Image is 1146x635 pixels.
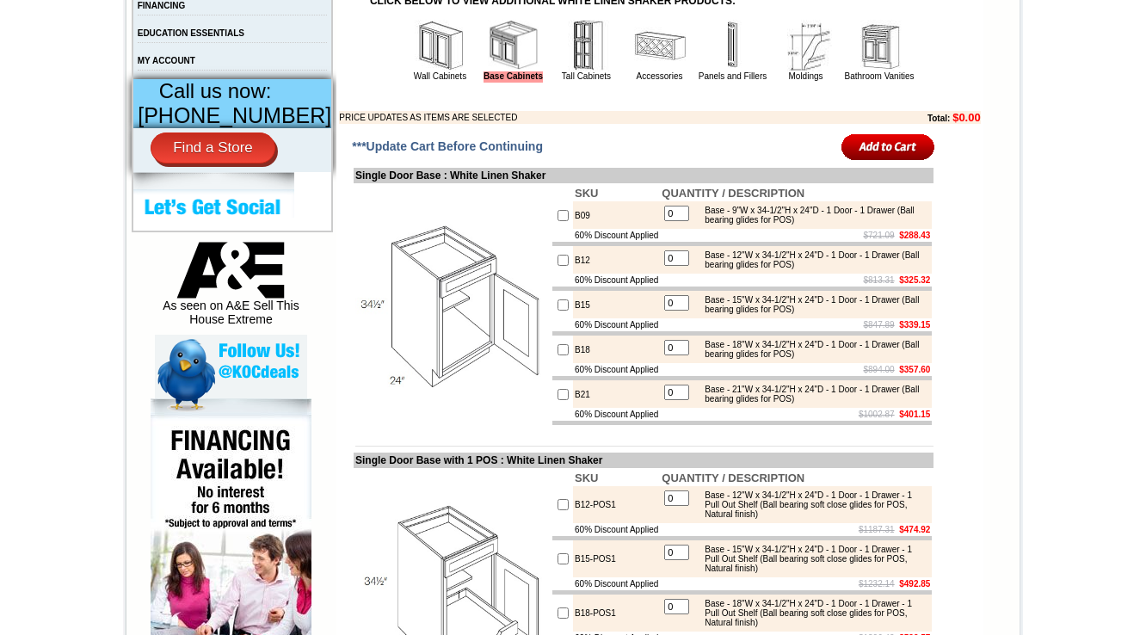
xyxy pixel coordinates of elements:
td: 60% Discount Applied [573,363,660,376]
img: Bathroom Vanities [853,20,905,71]
b: $325.32 [899,275,930,285]
b: $339.15 [899,320,930,330]
a: MY ACCOUNT [138,56,195,65]
b: $492.85 [899,579,930,589]
a: Panels and Fillers [699,71,767,81]
td: PRICE UPDATES AS ITEMS ARE SELECTED [339,111,833,124]
div: Base - 15"W x 34-1/2"H x 24"D - 1 Door - 1 Drawer - 1 Pull Out Shelf (Ball bearing soft close gli... [696,545,927,573]
b: SKU [575,187,598,200]
td: 60% Discount Applied [573,577,660,590]
td: Bellmonte Maple [249,78,293,96]
span: [PHONE_NUMBER] [138,103,331,127]
img: spacer.gif [145,48,148,49]
img: spacer.gif [200,48,202,49]
b: $0.00 [952,111,981,124]
s: $894.00 [864,365,895,374]
td: B15 [573,291,660,318]
s: $1232.14 [859,579,895,589]
td: B21 [573,380,660,408]
s: $813.31 [864,275,895,285]
td: B12-POS1 [573,486,660,523]
div: Base - 12"W x 34-1/2"H x 24"D - 1 Door - 1 Drawer (Ball bearing glides for POS) [696,250,927,269]
td: B18-POS1 [573,595,660,632]
div: As seen on A&E Sell This House Extreme [155,242,307,335]
img: Base Cabinets [488,20,539,71]
b: $288.43 [899,231,930,240]
div: Base - 18"W x 34-1/2"H x 24"D - 1 Door - 1 Drawer - 1 Pull Out Shelf (Ball bearing soft close gli... [696,599,927,627]
td: 60% Discount Applied [573,523,660,536]
b: QUANTITY / DESCRIPTION [662,187,804,200]
td: Single Door Base with 1 POS : White Linen Shaker [354,453,933,468]
a: Wall Cabinets [414,71,466,81]
img: Moldings [780,20,832,71]
input: Add to Cart [841,133,935,161]
td: Single Door Base : White Linen Shaker [354,168,933,183]
a: Moldings [788,71,823,81]
img: Single Door Base [355,208,549,402]
b: $401.15 [899,410,930,419]
s: $721.09 [864,231,895,240]
td: B18 [573,336,660,363]
td: 60% Discount Applied [573,229,660,242]
td: Alabaster Shaker [46,78,90,96]
a: Base Cabinets [484,71,543,83]
b: QUANTITY / DESCRIPTION [662,472,804,484]
img: spacer.gif [44,48,46,49]
a: Accessories [637,71,683,81]
img: spacer.gif [246,48,249,49]
td: [PERSON_NAME] Blue Shaker [295,78,348,97]
a: EDUCATION ESSENTIALS [138,28,244,38]
div: Base - 18"W x 34-1/2"H x 24"D - 1 Door - 1 Drawer (Ball bearing glides for POS) [696,340,927,359]
a: FINANCING [138,1,186,10]
span: ***Update Cart Before Continuing [352,139,543,153]
td: B15-POS1 [573,540,660,577]
div: Base - 9"W x 34-1/2"H x 24"D - 1 Door - 1 Drawer (Ball bearing glides for POS) [696,206,927,225]
a: Find a Store [151,133,275,163]
img: spacer.gif [90,48,93,49]
div: Base - 15"W x 34-1/2"H x 24"D - 1 Door - 1 Drawer (Ball bearing glides for POS) [696,295,927,314]
s: $1002.87 [859,410,895,419]
td: B09 [573,201,660,229]
td: 60% Discount Applied [573,408,660,421]
a: Bathroom Vanities [845,71,915,81]
img: Accessories [634,20,686,71]
img: spacer.gif [293,48,295,49]
div: Base - 12"W x 34-1/2"H x 24"D - 1 Door - 1 Drawer - 1 Pull Out Shelf (Ball bearing soft close gli... [696,490,927,519]
a: Tall Cabinets [562,71,611,81]
b: $357.60 [899,365,930,374]
div: Base - 21"W x 34-1/2"H x 24"D - 1 Door - 1 Drawer (Ball bearing glides for POS) [696,385,927,404]
td: B12 [573,246,660,274]
span: Call us now: [159,79,272,102]
b: Total: [927,114,950,123]
td: 60% Discount Applied [573,318,660,331]
img: Tall Cabinets [561,20,613,71]
td: 60% Discount Applied [573,274,660,287]
td: Baycreek Gray [202,78,246,96]
s: $1187.31 [859,525,895,534]
b: $474.92 [899,525,930,534]
s: $847.89 [864,320,895,330]
img: Panels and Fillers [707,20,759,71]
td: [PERSON_NAME] Yellow Walnut [93,78,145,97]
td: [PERSON_NAME] White Shaker [148,78,200,97]
img: Wall Cabinets [415,20,466,71]
b: SKU [575,472,598,484]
